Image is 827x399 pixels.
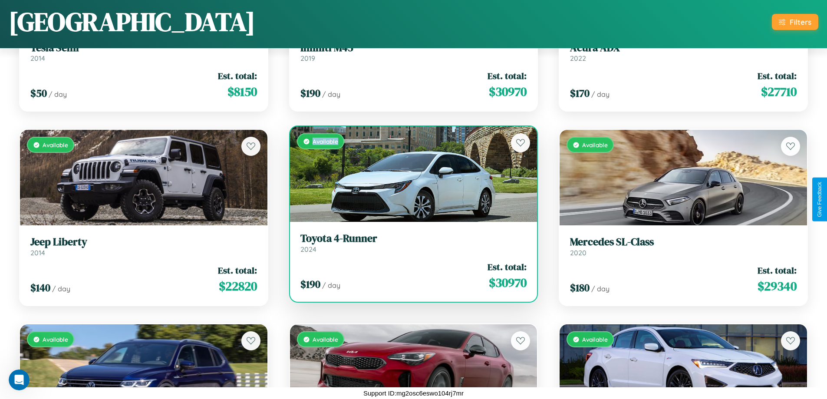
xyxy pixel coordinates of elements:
span: Est. total: [488,261,527,273]
span: $ 140 [30,280,50,295]
span: $ 50 [30,86,47,100]
a: Toyota 4-Runner2024 [300,232,527,254]
span: / day [322,281,340,290]
a: Mercedes SL-Class2020 [570,236,797,257]
div: Give Feedback [817,182,823,217]
span: $ 30970 [489,83,527,100]
a: Jeep Liberty2014 [30,236,257,257]
h3: Toyota 4-Runner [300,232,527,245]
span: Available [43,336,68,343]
span: $ 29340 [758,277,797,295]
span: 2024 [300,245,316,254]
a: Infiniti M452019 [300,42,527,63]
p: Support ID: mg2osc6eswo104rj7mr [363,387,464,399]
span: $ 27710 [761,83,797,100]
span: / day [322,90,340,99]
span: Available [43,141,68,148]
span: 2022 [570,54,586,63]
span: Est. total: [218,69,257,82]
span: / day [591,90,610,99]
span: $ 190 [300,277,320,291]
span: Available [582,141,608,148]
h1: [GEOGRAPHIC_DATA] [9,4,255,40]
iframe: Intercom live chat [9,369,30,390]
span: Est. total: [758,264,797,277]
span: 2020 [570,248,586,257]
a: Tesla Semi2014 [30,42,257,63]
span: $ 170 [570,86,590,100]
h3: Jeep Liberty [30,236,257,248]
span: Available [582,336,608,343]
span: 2014 [30,248,45,257]
span: $ 180 [570,280,590,295]
a: Acura ADX2022 [570,42,797,63]
h3: Mercedes SL-Class [570,236,797,248]
span: $ 30970 [489,274,527,291]
span: 2014 [30,54,45,63]
span: Est. total: [488,69,527,82]
span: $ 190 [300,86,320,100]
span: 2019 [300,54,315,63]
span: Est. total: [218,264,257,277]
span: Est. total: [758,69,797,82]
span: Available [313,138,338,145]
span: Available [313,336,338,343]
button: Filters [772,14,818,30]
div: Filters [790,17,811,26]
span: / day [52,284,70,293]
span: $ 8150 [227,83,257,100]
span: / day [49,90,67,99]
span: / day [591,284,610,293]
span: $ 22820 [219,277,257,295]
